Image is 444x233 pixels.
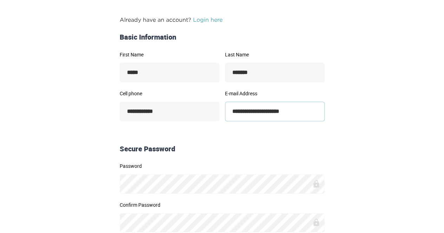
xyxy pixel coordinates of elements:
[225,91,325,96] label: E-mail Address
[120,203,325,207] label: Confirm Password
[120,164,325,169] label: Password
[117,32,327,42] div: Basic Information
[120,91,219,96] label: Cell phone
[225,52,325,57] label: Last Name
[193,16,223,23] a: Login here
[120,15,325,24] p: Already have an account?
[117,144,327,154] div: Secure Password
[120,52,219,57] label: First Name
